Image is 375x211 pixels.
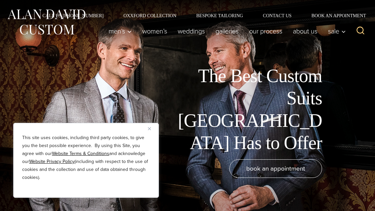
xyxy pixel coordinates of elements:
a: book an appointment [229,159,322,178]
span: Sale [328,28,346,34]
span: Men’s [109,28,132,34]
nav: Secondary Navigation [32,13,368,18]
a: weddings [172,25,210,38]
a: Bespoke Tailoring [186,13,253,18]
a: Website Privacy Policy [29,158,74,165]
nav: Primary Navigation [103,25,349,38]
a: Call Us [PHONE_NUMBER] [32,13,114,18]
a: Galleries [210,25,244,38]
a: Book an Appointment [302,13,368,18]
a: Oxxford Collection [114,13,186,18]
a: Contact Us [253,13,302,18]
button: Close [148,125,156,132]
span: book an appointment [246,164,305,173]
a: Women’s [137,25,172,38]
img: Alan David Custom [7,7,86,37]
img: Close [148,127,151,130]
a: Website Terms & Conditions [52,150,109,157]
a: Our Process [244,25,288,38]
h1: The Best Custom Suits [GEOGRAPHIC_DATA] Has to Offer [173,65,322,154]
p: This site uses cookies, including third party cookies, to give you the best possible experience. ... [22,134,150,182]
a: About Us [288,25,323,38]
button: View Search Form [352,23,368,39]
